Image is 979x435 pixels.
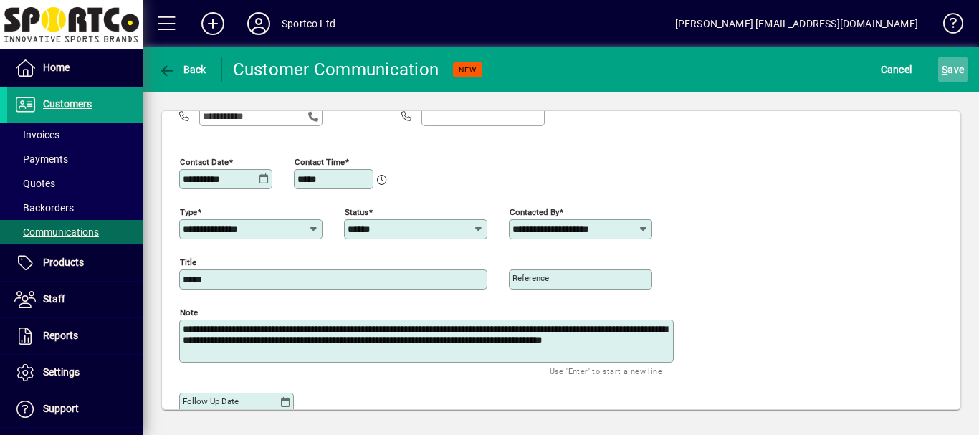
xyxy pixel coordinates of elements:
span: Communications [14,226,99,238]
button: Cancel [877,57,916,82]
a: Communications [7,220,143,244]
span: Invoices [14,129,59,140]
span: Staff [43,293,65,305]
div: [PERSON_NAME] [EMAIL_ADDRESS][DOMAIN_NAME] [675,12,918,35]
button: Add [190,11,236,37]
span: Backorders [14,202,74,214]
span: Home [43,62,70,73]
a: Reports [7,318,143,354]
span: Quotes [14,178,55,189]
span: ave [942,58,964,81]
mat-label: Title [180,257,196,267]
mat-hint: Use 'Enter' to start a new line [550,363,662,379]
mat-label: Follow up date [183,396,239,406]
mat-label: Note [180,307,198,317]
a: Invoices [7,123,143,147]
span: Reports [43,330,78,341]
app-page-header-button: Back [143,57,222,82]
span: NEW [459,65,477,75]
button: Profile [236,11,282,37]
button: Back [155,57,210,82]
span: Products [43,257,84,268]
button: Save [938,57,968,82]
span: Support [43,403,79,414]
mat-label: Reference [512,273,549,283]
span: Payments [14,153,68,165]
mat-label: Contact date [180,156,229,166]
a: Backorders [7,196,143,220]
a: Home [7,50,143,86]
a: Settings [7,355,143,391]
div: Sportco Ltd [282,12,335,35]
span: Settings [43,366,80,378]
span: Customers [43,98,92,110]
a: Staff [7,282,143,317]
mat-label: Type [180,206,197,216]
mat-label: Contacted by [510,206,559,216]
div: Customer Communication [233,58,439,81]
a: Payments [7,147,143,171]
span: S [942,64,947,75]
a: Products [7,245,143,281]
span: Cancel [881,58,912,81]
mat-label: Status [345,206,368,216]
a: Support [7,391,143,427]
a: Quotes [7,171,143,196]
mat-label: Contact time [295,156,345,166]
span: Back [158,64,206,75]
a: Knowledge Base [932,3,961,49]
